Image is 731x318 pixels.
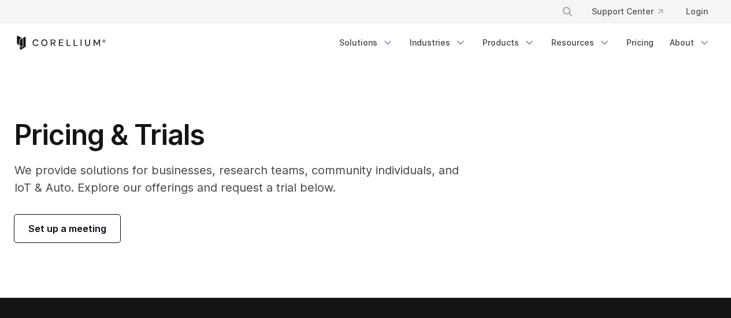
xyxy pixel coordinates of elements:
[14,118,475,152] h1: Pricing & Trials
[677,1,717,22] a: Login
[332,32,400,53] a: Solutions
[28,222,106,235] span: Set up a meeting
[403,32,473,53] a: Industries
[544,32,617,53] a: Resources
[619,32,661,53] a: Pricing
[14,162,475,196] p: We provide solutions for businesses, research teams, community individuals, and IoT & Auto. Explo...
[557,1,578,22] button: Search
[663,32,717,53] a: About
[332,32,717,53] div: Navigation Menu
[14,36,106,50] a: Corellium Home
[14,215,120,242] a: Set up a meeting
[582,1,672,22] a: Support Center
[548,1,717,22] div: Navigation Menu
[476,32,542,53] a: Products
